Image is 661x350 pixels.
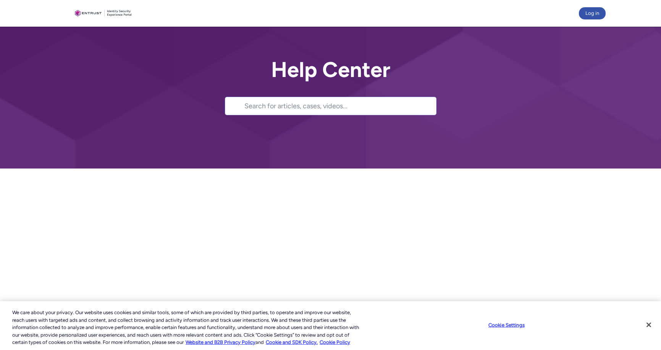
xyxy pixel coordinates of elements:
[640,316,657,333] button: Close
[579,7,606,19] button: Log in
[483,318,530,333] button: Cookie Settings
[266,339,318,345] a: Cookie and SDK Policy.
[12,309,364,346] div: We care about your privacy. Our website uses cookies and similar tools, some of which are provide...
[320,339,350,345] a: Cookie Policy
[225,58,436,82] h2: Help Center
[186,339,255,345] a: More information about our cookie policy., opens in a new tab
[225,97,244,115] button: Search
[244,97,436,115] input: Search for articles, cases, videos...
